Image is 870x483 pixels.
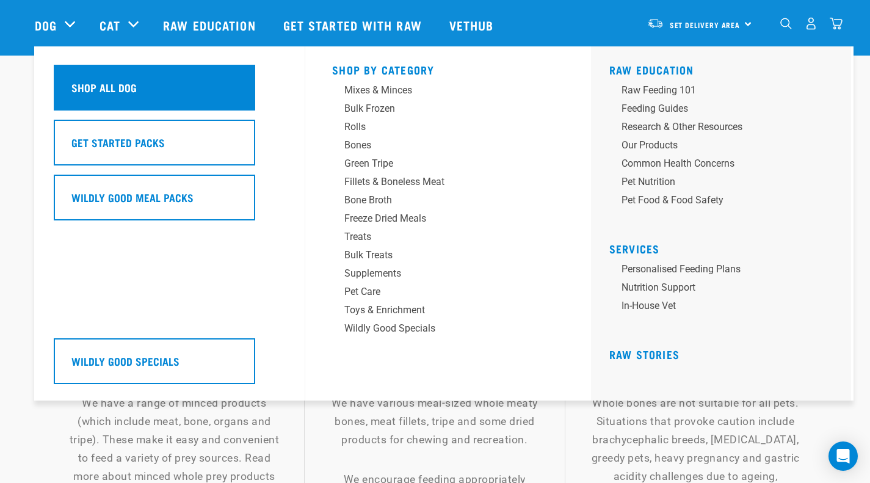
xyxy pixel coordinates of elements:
a: Bones [332,138,564,156]
img: van-moving.png [647,18,664,29]
a: Green Tripe [332,156,564,175]
div: Mixes & Minces [344,83,535,98]
div: Pet Food & Food Safety [622,193,812,208]
a: Personalised Feeding Plans [609,262,841,280]
a: Bone Broth [332,193,564,211]
div: Feeding Guides [622,101,812,116]
div: Fillets & Boneless Meat [344,175,535,189]
a: Treats [332,230,564,248]
div: Treats [344,230,535,244]
a: Wildly Good Meal Packs [54,175,286,230]
div: Bulk Treats [344,248,535,263]
h5: Services [609,242,841,252]
a: Vethub [437,1,509,49]
div: Our Products [622,138,812,153]
div: Raw Feeding 101 [622,83,812,98]
h5: Get Started Packs [71,134,165,150]
a: Bulk Frozen [332,101,564,120]
a: Raw Stories [609,351,680,357]
div: Common Health Concerns [622,156,812,171]
a: Common Health Concerns [609,156,841,175]
a: Rolls [332,120,564,138]
a: Bulk Treats [332,248,564,266]
a: Wildly Good Specials [332,321,564,340]
div: Green Tripe [344,156,535,171]
img: home-icon@2x.png [830,17,843,30]
a: Pet Nutrition [609,175,841,193]
a: Toys & Enrichment [332,303,564,321]
img: user.png [805,17,817,30]
a: Raw Education [609,67,694,73]
div: Supplements [344,266,535,281]
h5: Wildly Good Meal Packs [71,189,194,205]
h5: Shop By Category [332,64,564,73]
div: Wildly Good Specials [344,321,535,336]
img: home-icon-1@2x.png [780,18,792,29]
div: Toys & Enrichment [344,303,535,318]
a: Supplements [332,266,564,285]
a: Shop All Dog [54,65,286,120]
a: Fillets & Boneless Meat [332,175,564,193]
a: Get Started Packs [54,120,286,175]
div: Bone Broth [344,193,535,208]
a: Get started with Raw [271,1,437,49]
div: Bulk Frozen [344,101,535,116]
div: Bones [344,138,535,153]
a: Raw Education [151,1,270,49]
a: Nutrition Support [609,280,841,299]
div: Pet Nutrition [622,175,812,189]
h5: Wildly Good Specials [71,353,179,369]
h5: Shop All Dog [71,79,137,95]
a: Our Products [609,138,841,156]
a: In-house vet [609,299,841,317]
a: Raw Feeding 101 [609,83,841,101]
a: Cat [100,16,120,34]
a: Pet Care [332,285,564,303]
div: Rolls [344,120,535,134]
a: Wildly Good Specials [54,338,286,393]
div: Pet Care [344,285,535,299]
div: Research & Other Resources [622,120,812,134]
a: Freeze Dried Meals [332,211,564,230]
a: Research & Other Resources [609,120,841,138]
a: Dog [35,16,57,34]
div: Freeze Dried Meals [344,211,535,226]
a: Pet Food & Food Safety [609,193,841,211]
a: Feeding Guides [609,101,841,120]
div: Open Intercom Messenger [828,441,858,471]
a: Mixes & Minces [332,83,564,101]
p: We have various meal-sized whole meaty bones, meat fillets, tripe and some dried products for che... [329,394,540,449]
span: Set Delivery Area [670,23,741,27]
